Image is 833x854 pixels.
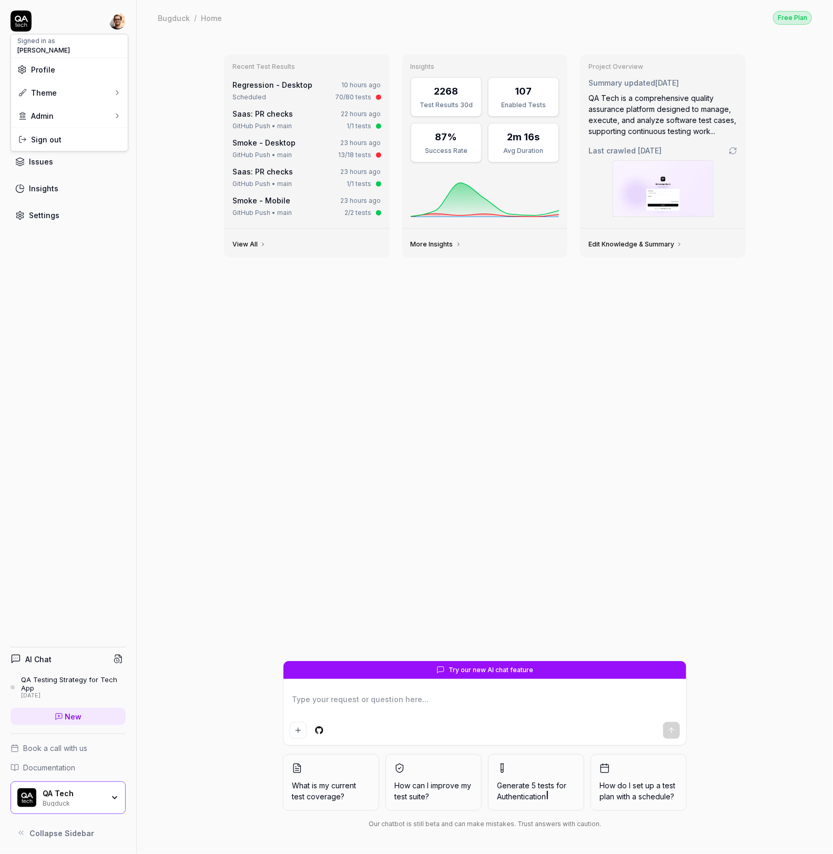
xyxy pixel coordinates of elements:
[17,87,57,98] div: Theme
[31,134,62,145] span: Sign out
[11,128,128,151] div: Sign out
[17,46,70,55] span: [PERSON_NAME]
[17,110,54,121] div: Admin
[31,64,55,75] span: Profile
[17,36,70,46] div: Signed in as
[17,64,121,75] a: Profile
